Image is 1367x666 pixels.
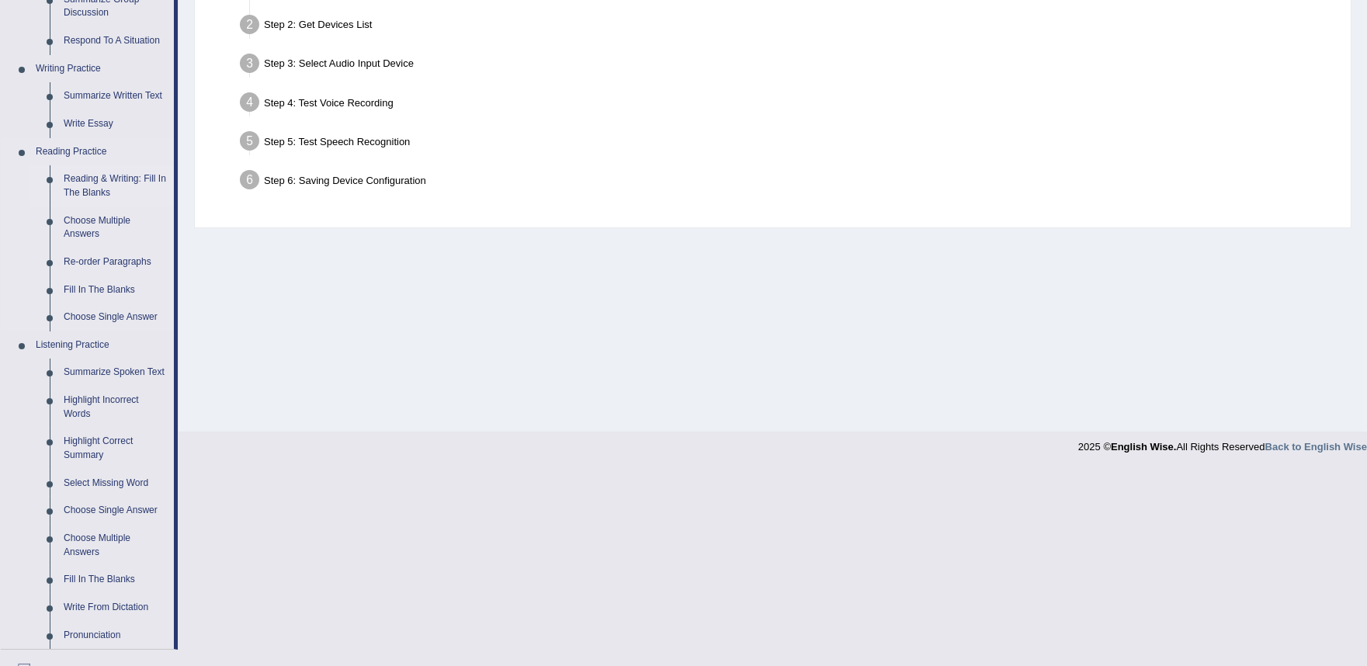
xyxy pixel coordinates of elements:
div: Step 3: Select Audio Input Device [233,49,1344,83]
a: Write From Dictation [57,594,174,622]
a: Re-order Paragraphs [57,248,174,276]
a: Choose Single Answer [57,304,174,331]
a: Choose Multiple Answers [57,525,174,566]
a: Fill In The Blanks [57,566,174,594]
a: Listening Practice [29,331,174,359]
a: Select Missing Word [57,470,174,498]
a: Summarize Spoken Text [57,359,174,387]
div: Step 5: Test Speech Recognition [233,127,1344,161]
a: Respond To A Situation [57,27,174,55]
a: Back to English Wise [1265,441,1367,453]
a: Highlight Correct Summary [57,428,174,469]
div: Step 6: Saving Device Configuration [233,165,1344,199]
a: Write Essay [57,110,174,138]
a: Reading & Writing: Fill In The Blanks [57,165,174,206]
a: Reading Practice [29,138,174,166]
a: Pronunciation [57,622,174,650]
a: Fill In The Blanks [57,276,174,304]
div: Step 2: Get Devices List [233,10,1344,44]
div: 2025 © All Rights Reserved [1078,432,1367,454]
a: Summarize Written Text [57,82,174,110]
a: Choose Multiple Answers [57,207,174,248]
strong: English Wise. [1111,441,1176,453]
a: Writing Practice [29,55,174,83]
a: Choose Single Answer [57,497,174,525]
div: Step 4: Test Voice Recording [233,88,1344,122]
a: Highlight Incorrect Words [57,387,174,428]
